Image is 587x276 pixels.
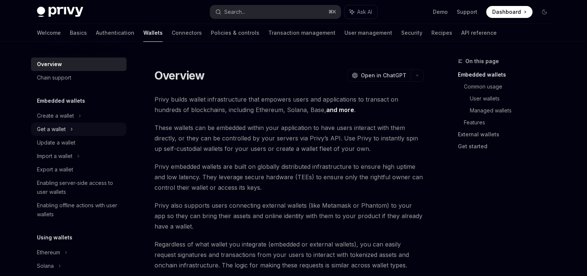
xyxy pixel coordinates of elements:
[465,57,499,66] span: On this page
[70,24,87,42] a: Basics
[470,93,556,105] a: User wallets
[37,152,72,161] div: Import a wallet
[37,73,71,82] div: Chain support
[154,94,424,115] span: Privy builds wallet infrastructure that empowers users and applications to transact on hundreds o...
[211,24,259,42] a: Policies & controls
[464,117,556,128] a: Features
[96,24,134,42] a: Authentication
[328,9,336,15] span: ⌘ K
[37,248,60,257] div: Ethereum
[492,8,521,16] span: Dashboard
[31,176,127,199] a: Enabling server-side access to user wallets
[31,71,127,84] a: Chain support
[326,106,354,114] a: and more
[344,24,392,42] a: User management
[37,138,75,147] div: Update a wallet
[37,201,122,219] div: Enabling offline actions with user wallets
[172,24,202,42] a: Connectors
[464,81,556,93] a: Common usage
[470,105,556,117] a: Managed wallets
[37,96,85,105] h5: Embedded wallets
[154,239,424,270] span: Regardless of what wallet you integrate (embedded or external wallets), you can easily request si...
[37,125,66,134] div: Get a wallet
[37,60,62,69] div: Overview
[458,69,556,81] a: Embedded wallets
[458,140,556,152] a: Get started
[224,7,245,16] div: Search...
[154,69,205,82] h1: Overview
[154,161,424,193] span: Privy embedded wallets are built on globally distributed infrastructure to ensure high uptime and...
[154,123,424,154] span: These wallets can be embedded within your application to have users interact with them directly, ...
[37,233,72,242] h5: Using wallets
[486,6,533,18] a: Dashboard
[31,199,127,221] a: Enabling offline actions with user wallets
[37,179,122,196] div: Enabling server-side access to user wallets
[401,24,422,42] a: Security
[457,8,477,16] a: Support
[431,24,452,42] a: Recipes
[37,261,54,270] div: Solana
[31,58,127,71] a: Overview
[31,136,127,149] a: Update a wallet
[361,72,406,79] span: Open in ChatGPT
[461,24,497,42] a: API reference
[37,111,74,120] div: Create a wallet
[37,24,61,42] a: Welcome
[37,7,83,17] img: dark logo
[154,200,424,232] span: Privy also supports users connecting external wallets (like Metamask or Phantom) to your app so t...
[357,8,372,16] span: Ask AI
[344,5,377,19] button: Ask AI
[433,8,448,16] a: Demo
[458,128,556,140] a: External wallets
[538,6,550,18] button: Toggle dark mode
[31,163,127,176] a: Export a wallet
[268,24,335,42] a: Transaction management
[210,5,341,19] button: Search...⌘K
[37,165,73,174] div: Export a wallet
[347,69,411,82] button: Open in ChatGPT
[143,24,163,42] a: Wallets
